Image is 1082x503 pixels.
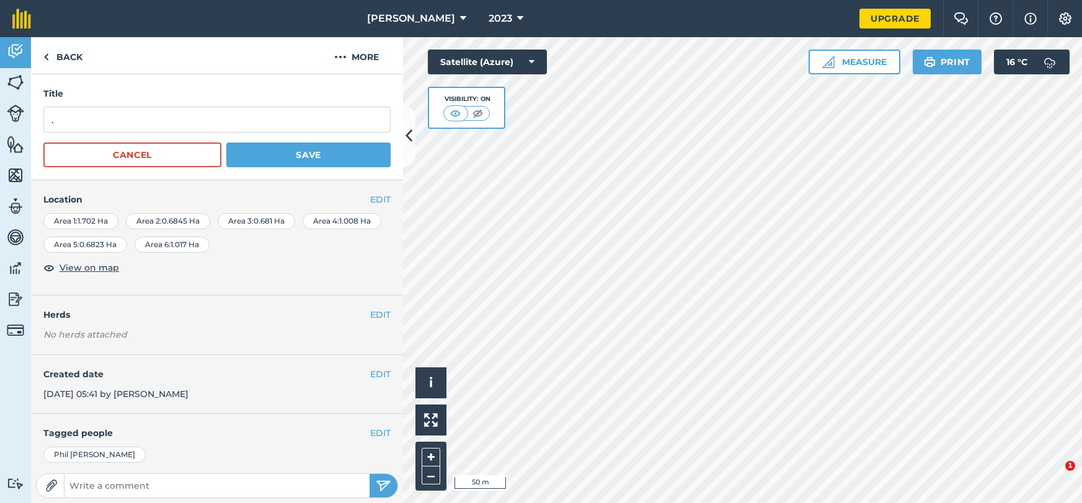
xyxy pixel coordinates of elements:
span: View on map [60,261,119,274]
button: View on map [43,260,119,275]
img: svg+xml;base64,PHN2ZyB4bWxucz0iaHR0cDovL3d3dy53My5vcmcvMjAwMC9zdmciIHdpZHRoPSI1MCIgaGVpZ2h0PSI0MC... [470,107,486,120]
img: svg+xml;base64,PHN2ZyB4bWxucz0iaHR0cDovL3d3dy53My5vcmcvMjAwMC9zdmciIHdpZHRoPSIxNyIgaGVpZ2h0PSIxNy... [1024,11,1037,26]
img: svg+xml;base64,PHN2ZyB4bWxucz0iaHR0cDovL3d3dy53My5vcmcvMjAwMC9zdmciIHdpZHRoPSI1NiIgaGVpZ2h0PSI2MC... [7,73,24,92]
img: Paperclip icon [45,479,58,492]
a: Back [31,37,95,74]
h4: Location [43,193,391,206]
span: i [429,375,433,390]
span: 2023 [489,11,512,26]
div: Area 3 : 0.681 Ha [218,213,295,229]
span: [PERSON_NAME] [367,11,455,26]
button: EDIT [370,308,391,321]
img: svg+xml;base64,PD94bWwgdmVyc2lvbj0iMS4wIiBlbmNvZGluZz0idXRmLTgiPz4KPCEtLSBHZW5lcmF0b3I6IEFkb2JlIE... [7,321,24,339]
h4: Tagged people [43,426,391,440]
h4: Title [43,87,391,100]
img: svg+xml;base64,PD94bWwgdmVyc2lvbj0iMS4wIiBlbmNvZGluZz0idXRmLTgiPz4KPCEtLSBHZW5lcmF0b3I6IEFkb2JlIE... [1037,50,1062,74]
img: svg+xml;base64,PD94bWwgdmVyc2lvbj0iMS4wIiBlbmNvZGluZz0idXRmLTgiPz4KPCEtLSBHZW5lcmF0b3I6IEFkb2JlIE... [7,478,24,489]
div: [DATE] 05:41 by [PERSON_NAME] [31,355,403,414]
div: Area 4 : 1.008 Ha [303,213,381,229]
img: svg+xml;base64,PHN2ZyB4bWxucz0iaHR0cDovL3d3dy53My5vcmcvMjAwMC9zdmciIHdpZHRoPSI5IiBoZWlnaHQ9IjI0Ii... [43,50,49,64]
img: svg+xml;base64,PHN2ZyB4bWxucz0iaHR0cDovL3d3dy53My5vcmcvMjAwMC9zdmciIHdpZHRoPSIxOSIgaGVpZ2h0PSIyNC... [924,55,936,69]
img: Four arrows, one pointing top left, one top right, one bottom right and the last bottom left [424,413,438,427]
div: Area 6 : 1.017 Ha [135,237,210,253]
img: fieldmargin Logo [12,9,31,28]
img: Two speech bubbles overlapping with the left bubble in the forefront [954,12,969,25]
button: More [310,37,403,74]
em: No herds attached [43,328,403,341]
div: Area 2 : 0.6845 Ha [126,213,210,229]
button: EDIT [370,193,391,206]
button: + [422,448,440,466]
iframe: Intercom live chat [1040,461,1070,491]
img: svg+xml;base64,PHN2ZyB4bWxucz0iaHR0cDovL3d3dy53My5vcmcvMjAwMC9zdmciIHdpZHRoPSIyMCIgaGVpZ2h0PSIyNC... [334,50,347,64]
img: Ruler icon [822,56,835,68]
span: 1 [1065,461,1075,471]
h4: Herds [43,308,403,321]
img: svg+xml;base64,PD94bWwgdmVyc2lvbj0iMS4wIiBlbmNvZGluZz0idXRmLTgiPz4KPCEtLSBHZW5lcmF0b3I6IEFkb2JlIE... [7,228,24,247]
span: 16 ° C [1006,50,1027,74]
h4: Created date [43,367,391,381]
img: A cog icon [1058,12,1073,25]
div: Area 5 : 0.6823 Ha [43,237,127,253]
button: EDIT [370,426,391,440]
button: Save [226,142,391,167]
button: Cancel [43,142,221,167]
button: EDIT [370,367,391,381]
div: Visibility: On [443,94,490,104]
img: svg+xml;base64,PD94bWwgdmVyc2lvbj0iMS4wIiBlbmNvZGluZz0idXRmLTgiPz4KPCEtLSBHZW5lcmF0b3I6IEFkb2JlIE... [7,290,24,308]
img: svg+xml;base64,PHN2ZyB4bWxucz0iaHR0cDovL3d3dy53My5vcmcvMjAwMC9zdmciIHdpZHRoPSIyNSIgaGVpZ2h0PSIyNC... [376,478,391,493]
button: Print [913,50,982,74]
img: svg+xml;base64,PD94bWwgdmVyc2lvbj0iMS4wIiBlbmNvZGluZz0idXRmLTgiPz4KPCEtLSBHZW5lcmF0b3I6IEFkb2JlIE... [7,197,24,216]
button: 16 °C [994,50,1070,74]
img: svg+xml;base64,PHN2ZyB4bWxucz0iaHR0cDovL3d3dy53My5vcmcvMjAwMC9zdmciIHdpZHRoPSIxOCIgaGVpZ2h0PSIyNC... [43,260,55,275]
img: A question mark icon [988,12,1003,25]
div: Area 1 : 1.702 Ha [43,213,118,229]
button: i [415,367,446,398]
button: Measure [809,50,900,74]
img: svg+xml;base64,PHN2ZyB4bWxucz0iaHR0cDovL3d3dy53My5vcmcvMjAwMC9zdmciIHdpZHRoPSI1MCIgaGVpZ2h0PSI0MC... [448,107,463,120]
div: Phil [PERSON_NAME] [43,447,146,463]
img: svg+xml;base64,PD94bWwgdmVyc2lvbj0iMS4wIiBlbmNvZGluZz0idXRmLTgiPz4KPCEtLSBHZW5lcmF0b3I6IEFkb2JlIE... [7,42,24,61]
img: svg+xml;base64,PHN2ZyB4bWxucz0iaHR0cDovL3d3dy53My5vcmcvMjAwMC9zdmciIHdpZHRoPSI1NiIgaGVpZ2h0PSI2MC... [7,166,24,185]
a: Upgrade [859,9,931,28]
img: svg+xml;base64,PD94bWwgdmVyc2lvbj0iMS4wIiBlbmNvZGluZz0idXRmLTgiPz4KPCEtLSBHZW5lcmF0b3I6IEFkb2JlIE... [7,259,24,278]
button: – [422,466,440,484]
img: svg+xml;base64,PD94bWwgdmVyc2lvbj0iMS4wIiBlbmNvZGluZz0idXRmLTgiPz4KPCEtLSBHZW5lcmF0b3I6IEFkb2JlIE... [7,105,24,122]
img: svg+xml;base64,PHN2ZyB4bWxucz0iaHR0cDovL3d3dy53My5vcmcvMjAwMC9zdmciIHdpZHRoPSI1NiIgaGVpZ2h0PSI2MC... [7,135,24,154]
input: Write a comment [64,477,370,494]
button: Satellite (Azure) [428,50,547,74]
